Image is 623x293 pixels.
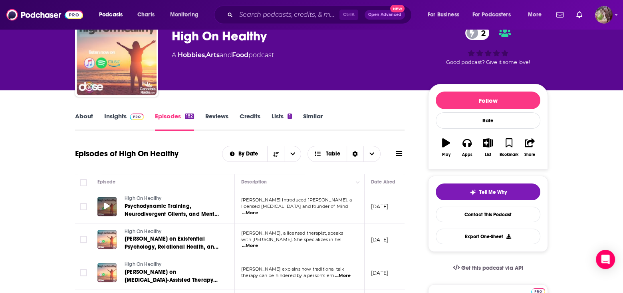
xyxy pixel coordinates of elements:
div: 2Good podcast? Give it some love! [428,21,548,70]
a: Get this podcast via API [446,258,530,278]
span: Ctrl K [339,10,358,20]
span: ...More [242,243,258,249]
img: User Profile [595,6,613,24]
button: open menu [522,8,552,21]
span: [PERSON_NAME] introduced [PERSON_NAME], a [241,197,352,203]
div: Sort Direction [347,146,363,161]
span: ...More [335,273,351,279]
a: Show notifications dropdown [553,8,567,22]
span: and [220,51,232,59]
img: tell me why sparkle [470,189,476,195]
span: High On Healthy [125,261,162,267]
button: tell me why sparkleTell Me Why [436,183,540,200]
span: [PERSON_NAME] on [MEDICAL_DATA]-Assisted Therapy for Couples [125,269,218,291]
button: Sort Direction [267,146,284,161]
a: Contact This Podcast [436,207,540,222]
div: Share [524,152,535,157]
button: Show profile menu [595,6,613,24]
button: open menu [93,8,133,21]
a: Show notifications dropdown [573,8,585,22]
h1: Episodes of High On Healthy [75,149,179,159]
span: New [390,5,405,12]
div: A podcast [172,50,274,60]
span: More [528,9,542,20]
div: Play [442,152,450,157]
span: Good podcast? Give it some love! [446,59,530,65]
span: Logged in as MSanz [595,6,613,24]
a: High On Healthy [125,228,220,235]
span: For Business [428,9,459,20]
div: Rate [436,112,540,129]
span: Podcasts [99,9,123,20]
a: Episodes182 [155,112,194,131]
div: Date Aired [371,177,395,187]
span: Toggle select row [80,236,87,243]
div: Open Intercom Messenger [596,250,615,269]
a: High On Healthy [125,261,220,268]
button: open menu [165,8,209,21]
a: Similar [303,112,323,131]
span: Open Advanced [368,13,401,17]
input: Search podcasts, credits, & more... [236,8,339,21]
button: Choose View [308,146,381,162]
a: Charts [132,8,159,21]
div: 1 [288,114,292,119]
button: Play [436,133,456,162]
div: List [485,152,491,157]
span: High On Healthy [125,195,162,201]
span: Monitoring [170,9,198,20]
span: with [PERSON_NAME]. She specializes in hel [241,237,341,242]
a: About [75,112,93,131]
span: ...More [242,210,258,216]
span: Get this podcast via API [461,265,523,271]
button: open menu [422,8,469,21]
img: Podchaser - Follow, Share and Rate Podcasts [6,7,83,22]
span: Table [326,151,340,157]
span: Toggle select row [80,203,87,210]
a: Credits [240,112,260,131]
div: Search podcasts, credits, & more... [222,6,419,24]
span: 2 [473,26,490,40]
div: Description [241,177,267,187]
span: [PERSON_NAME] explains how traditional talk [241,266,344,272]
button: open menu [467,8,522,21]
a: InsightsPodchaser Pro [104,112,144,131]
button: open menu [284,146,301,161]
button: Open AdvancedNew [365,10,405,20]
div: Apps [462,152,472,157]
span: [PERSON_NAME] on Existential Psychology, Relational Health, and Psychedelic-Assisted Therapy [125,235,218,258]
span: By Date [238,151,261,157]
button: open menu [222,151,268,157]
button: Export One-Sheet [436,229,540,244]
button: Apps [456,133,477,162]
span: licensed [MEDICAL_DATA] and founder of Mind [241,203,348,209]
a: Food [232,51,248,59]
button: Column Actions [353,177,363,187]
a: Psychodynamic Training, Neurodivergent Clients, and Mental Health in Relationships [125,202,220,218]
a: Reviews [205,112,228,131]
a: [PERSON_NAME] on [MEDICAL_DATA]-Assisted Therapy for Couples [125,268,220,284]
p: [DATE] [371,269,388,276]
span: For Podcasters [472,9,511,20]
button: Share [520,133,540,162]
span: Psychodynamic Training, Neurodivergent Clients, and Mental Health in Relationships [125,203,220,225]
span: [PERSON_NAME], a licensed therapist, speaks [241,230,343,236]
a: Arts [206,51,220,59]
a: [PERSON_NAME] on Existential Psychology, Relational Health, and Psychedelic-Assisted Therapy [125,235,220,251]
div: Episode [97,177,115,187]
span: therapy can be hindered by a person's em [241,273,334,278]
a: 2 [465,26,490,40]
a: Lists1 [272,112,292,131]
a: High On Healthy [125,195,220,202]
button: List [478,133,498,162]
h2: Choose List sort [222,146,302,162]
img: High On Healthy [77,15,157,95]
span: Tell Me Why [479,189,507,195]
span: Toggle select row [80,269,87,276]
button: Bookmark [498,133,519,162]
img: Podchaser Pro [130,114,144,120]
p: [DATE] [371,203,388,210]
